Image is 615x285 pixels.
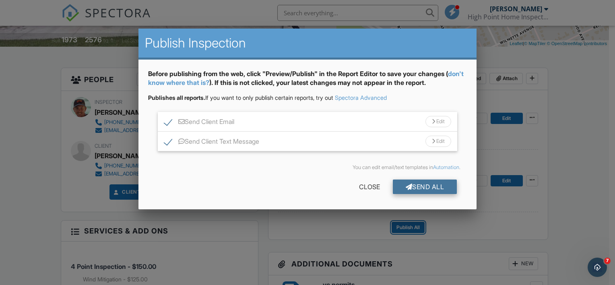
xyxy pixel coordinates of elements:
[433,164,459,170] a: Automation
[148,94,333,101] span: If you want to only publish certain reports, try out
[164,118,234,128] label: Send Client Email
[588,258,607,277] iframe: Intercom live chat
[425,136,451,147] div: Edit
[393,180,457,194] div: Send All
[155,164,460,171] div: You can edit email/text templates in .
[346,180,393,194] div: Close
[604,258,611,264] span: 7
[145,35,470,51] h2: Publish Inspection
[148,94,205,101] strong: Publishes all reports.
[425,116,451,127] div: Edit
[335,94,387,101] a: Spectora Advanced
[148,69,467,94] div: Before publishing from the web, click "Preview/Publish" in the Report Editor to save your changes...
[148,70,464,87] a: don't know where that is?
[164,138,259,148] label: Send Client Text Message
